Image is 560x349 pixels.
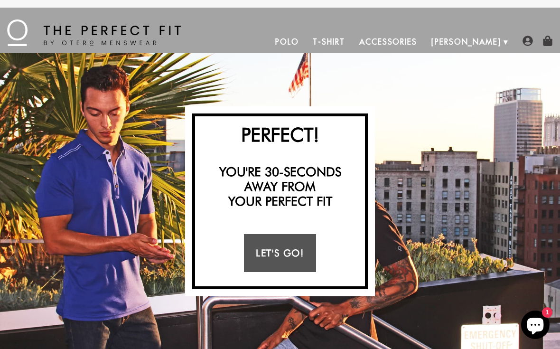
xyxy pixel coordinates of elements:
a: Accessories [352,30,424,53]
h3: You're 30-seconds away from your perfect fit [200,164,360,209]
inbox-online-store-chat: Shopify online store chat [518,311,552,341]
a: Polo [268,30,306,53]
a: Let's Go! [244,234,316,272]
img: user-account-icon.png [523,36,533,46]
img: The Perfect Fit - by Otero Menswear - Logo [7,19,181,46]
h2: Perfect! [200,123,360,146]
img: shopping-bag-icon.png [542,36,553,46]
a: [PERSON_NAME] [424,30,508,53]
a: T-Shirt [306,30,352,53]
